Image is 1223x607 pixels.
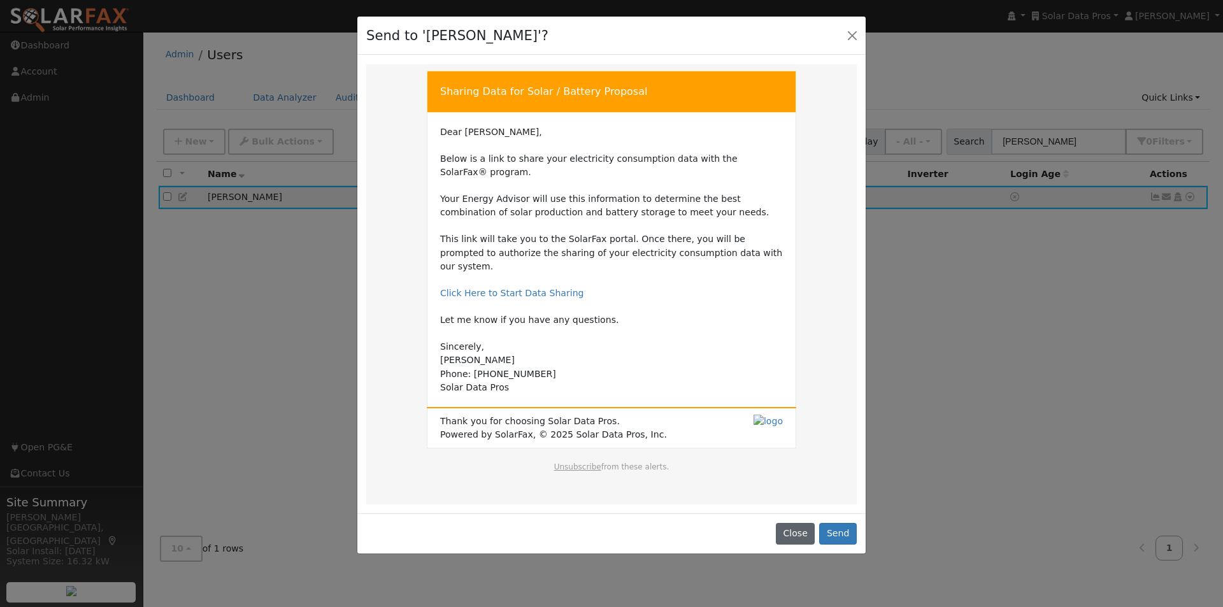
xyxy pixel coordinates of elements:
td: Sharing Data for Solar / Battery Proposal [427,71,796,112]
button: Close [776,523,815,545]
button: Send [819,523,857,545]
a: Click Here to Start Data Sharing [440,288,584,298]
button: Close [843,26,861,44]
td: from these alerts. [440,461,783,485]
a: Unsubscribe [554,462,601,471]
td: Dear [PERSON_NAME], Below is a link to share your electricity consumption data with the SolarFax®... [440,125,783,394]
img: logo [754,415,783,428]
span: Thank you for choosing Solar Data Pros. Powered by SolarFax, © 2025 Solar Data Pros, Inc. [440,415,667,441]
h4: Send to '[PERSON_NAME]'? [366,25,548,46]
